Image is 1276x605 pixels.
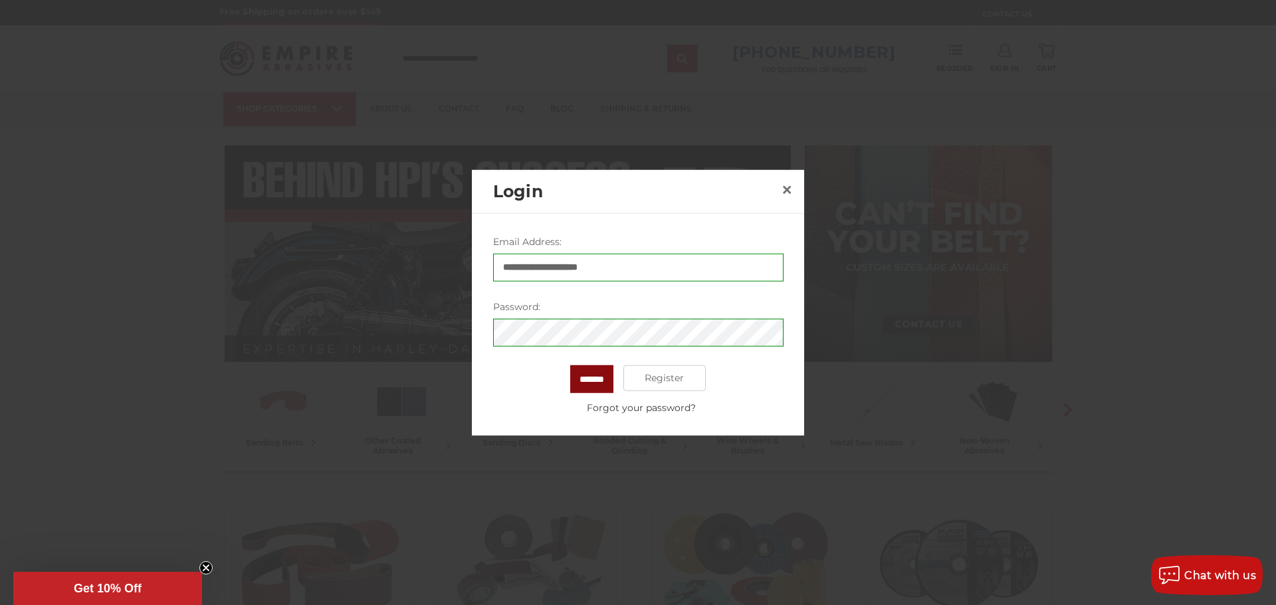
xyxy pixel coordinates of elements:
a: Forgot your password? [500,400,783,414]
h2: Login [493,179,776,204]
a: Close [776,179,797,201]
span: × [781,177,793,203]
div: Get 10% OffClose teaser [13,572,202,605]
button: Close teaser [199,561,213,574]
label: Password: [493,300,784,313]
label: Email Address: [493,234,784,248]
span: Get 10% Off [74,582,142,595]
button: Chat with us [1151,555,1263,595]
span: Chat with us [1184,569,1256,582]
a: Register [623,365,706,391]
